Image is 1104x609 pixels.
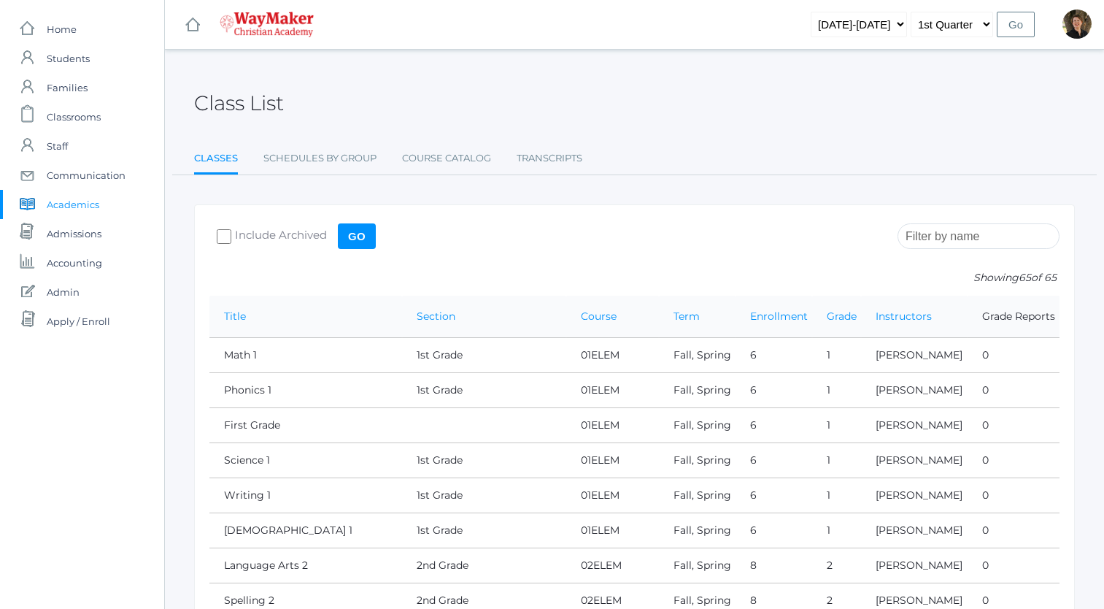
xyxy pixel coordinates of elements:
[224,594,274,607] a: Spelling 2
[47,44,90,73] span: Students
[982,489,989,502] a: 0
[581,383,619,397] a: 01ELEM
[982,383,989,397] a: 0
[982,559,989,572] a: 0
[402,548,566,583] td: 2nd Grade
[47,131,68,161] span: Staff
[47,248,102,277] span: Accounting
[402,513,566,548] td: 1st Grade
[581,348,619,361] a: 01ELEM
[224,489,271,502] a: Writing 1
[982,594,989,607] a: 0
[47,219,101,248] span: Admissions
[47,161,126,190] span: Communication
[1019,271,1031,284] span: 65
[47,277,80,307] span: Admin
[338,223,376,249] input: Go
[982,418,989,432] a: 0
[876,383,962,397] a: [PERSON_NAME]
[812,443,861,478] td: 1
[659,338,736,373] td: Fall, Spring
[750,453,757,467] a: 6
[876,594,962,607] a: [PERSON_NAME]
[659,373,736,408] td: Fall, Spring
[812,513,861,548] td: 1
[876,453,962,467] a: [PERSON_NAME]
[517,144,582,173] a: Transcripts
[224,559,308,572] a: Language Arts 2
[581,524,619,537] a: 01ELEM
[581,453,619,467] a: 01ELEM
[750,559,757,572] a: 8
[402,478,566,513] td: 1st Grade
[750,418,757,432] a: 6
[876,418,962,432] a: [PERSON_NAME]
[812,338,861,373] td: 1
[224,524,352,537] a: [DEMOGRAPHIC_DATA] 1
[217,229,231,244] input: Include Archived
[812,373,861,408] td: 1
[750,489,757,502] a: 6
[581,489,619,502] a: 01ELEM
[224,453,270,467] a: Science 1
[224,348,257,361] a: Math 1
[47,307,110,336] span: Apply / Enroll
[673,310,700,323] a: Term
[750,383,757,397] a: 6
[209,270,1059,286] p: Showing of 65
[194,92,284,115] h2: Class List
[659,548,736,583] td: Fall, Spring
[898,223,1059,249] input: Filter by name
[812,478,861,513] td: 1
[997,12,1035,37] input: Go
[417,310,455,323] a: Section
[659,478,736,513] td: Fall, Spring
[581,310,617,323] a: Course
[402,338,566,373] td: 1st Grade
[194,144,238,175] a: Classes
[581,559,622,572] a: 02ELEM
[47,190,99,219] span: Academics
[220,12,314,37] img: 4_waymaker-logo-stack-white.png
[876,524,962,537] a: [PERSON_NAME]
[224,418,280,432] a: First Grade
[659,408,736,443] td: Fall, Spring
[982,524,989,537] a: 0
[876,489,962,502] a: [PERSON_NAME]
[402,443,566,478] td: 1st Grade
[659,513,736,548] td: Fall, Spring
[581,594,622,607] a: 02ELEM
[876,348,962,361] a: [PERSON_NAME]
[812,548,861,583] td: 2
[968,296,1059,338] th: Grade Reports
[47,102,101,131] span: Classrooms
[231,227,327,245] span: Include Archived
[224,383,271,397] a: Phonics 1
[827,310,857,323] a: Grade
[750,594,757,607] a: 8
[982,453,989,467] a: 0
[812,408,861,443] td: 1
[402,144,491,173] a: Course Catalog
[263,144,377,173] a: Schedules By Group
[750,348,757,361] a: 6
[876,559,962,572] a: [PERSON_NAME]
[224,310,246,323] a: Title
[750,310,808,323] a: Enrollment
[982,348,989,361] a: 0
[47,15,77,44] span: Home
[750,524,757,537] a: 6
[402,373,566,408] td: 1st Grade
[47,73,88,102] span: Families
[1062,9,1092,39] div: Dianna Renz
[876,310,932,323] a: Instructors
[659,443,736,478] td: Fall, Spring
[581,418,619,432] a: 01ELEM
